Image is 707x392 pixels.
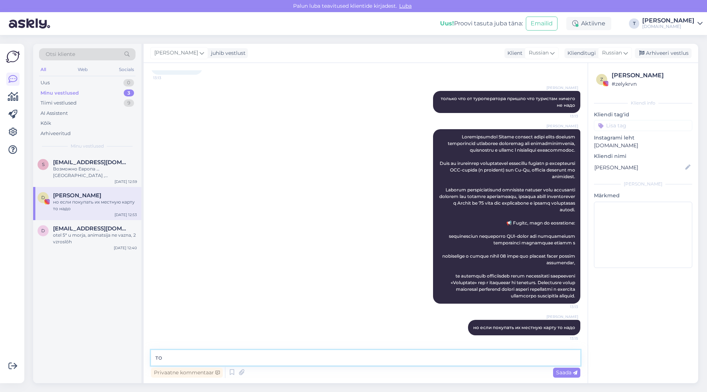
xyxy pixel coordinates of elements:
[117,65,136,74] div: Socials
[41,195,45,200] span: D
[594,100,692,106] div: Kliendi info
[53,225,130,232] span: dianaftn@hot.ee
[594,163,684,172] input: Lisa nimi
[526,17,557,31] button: Emailid
[504,49,523,57] div: Klient
[594,134,692,142] p: Instagrami leht
[123,79,134,86] div: 0
[76,65,89,74] div: Web
[41,130,71,137] div: Arhiveeritud
[594,192,692,199] p: Märkmed
[41,89,79,97] div: Minu vestlused
[42,162,45,167] span: s
[41,120,51,127] div: Kõik
[41,228,45,233] span: d
[635,48,692,58] div: Arhiveeri vestlus
[546,85,578,91] span: [PERSON_NAME]
[440,19,523,28] div: Proovi tasuta juba täna:
[153,75,181,81] span: 13:13
[594,120,692,131] input: Lisa tag
[594,181,692,187] div: [PERSON_NAME]
[439,134,576,299] span: Loremipsumdol Sitame consect adipi elits doeiusm temporincid utlaboree doloremag ali enimadminimv...
[154,49,198,57] span: [PERSON_NAME]
[566,17,611,30] div: Aktiivne
[53,166,137,179] div: Возможно Европа … [GEOGRAPHIC_DATA] , [GEOGRAPHIC_DATA]
[551,113,578,119] span: 13:13
[473,325,575,330] span: но если покупать их местную карту то надо
[114,245,137,251] div: [DATE] 12:40
[41,99,77,107] div: Tiimi vestlused
[600,77,603,82] span: z
[41,110,68,117] div: AI Assistent
[564,49,596,57] div: Klienditugi
[594,142,692,149] p: [DOMAIN_NAME]
[629,18,639,29] div: T
[594,111,692,119] p: Kliendi tag'id
[39,65,48,74] div: All
[208,49,246,57] div: juhib vestlust
[46,50,75,58] span: Otsi kliente
[397,3,414,9] span: Luba
[440,20,454,27] b: Uus!
[612,71,690,80] div: [PERSON_NAME]
[594,152,692,160] p: Kliendi nimi
[602,49,622,57] span: Russian
[546,314,578,319] span: [PERSON_NAME]
[556,369,577,376] span: Saada
[6,50,20,64] img: Askly Logo
[642,18,703,29] a: [PERSON_NAME][DOMAIN_NAME]
[642,18,694,24] div: [PERSON_NAME]
[546,123,578,129] span: [PERSON_NAME]
[115,212,137,218] div: [DATE] 12:53
[529,49,549,57] span: Russian
[124,89,134,97] div: 3
[612,80,690,88] div: # zelykrvn
[551,304,578,310] span: 13:13
[642,24,694,29] div: [DOMAIN_NAME]
[71,143,104,149] span: Minu vestlused
[441,96,576,108] span: только что от туроператора пришло что туристам ничего не надо
[53,232,137,245] div: otel 5* u morja, animatsija ne vazna, 2 vzroslõh
[151,350,580,365] textarea: то
[41,79,50,86] div: Uus
[53,192,101,199] span: Diana Maistruk
[124,99,134,107] div: 9
[115,179,137,184] div: [DATE] 12:59
[53,199,137,212] div: но если покупать их местную карту то надо
[551,336,578,341] span: 13:15
[53,159,130,166] span: srgjvy@gmail.com
[151,368,223,378] div: Privaatne kommentaar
